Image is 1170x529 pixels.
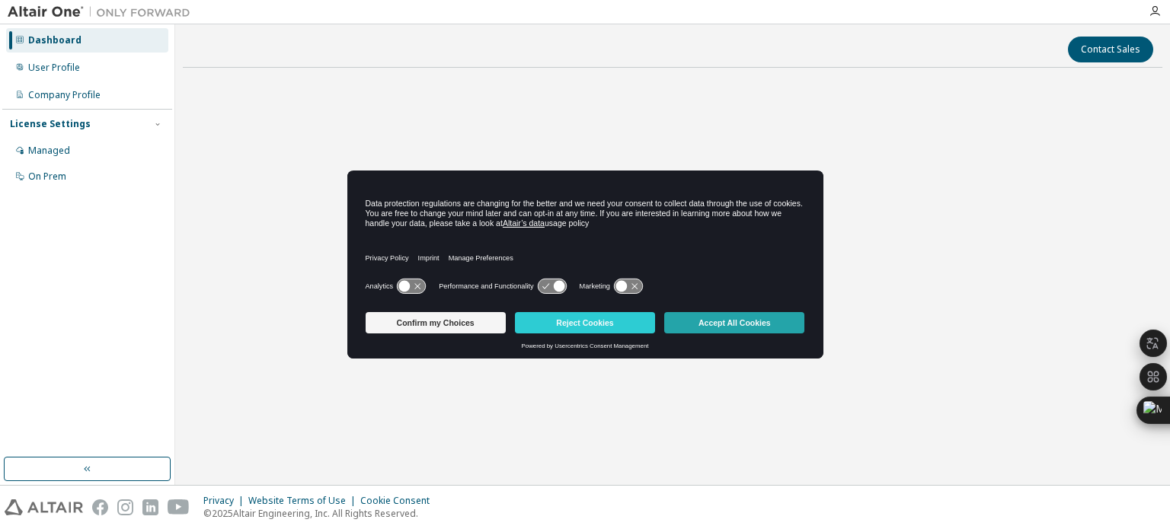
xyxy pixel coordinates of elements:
[5,499,83,515] img: altair_logo.svg
[28,145,70,157] div: Managed
[92,499,108,515] img: facebook.svg
[142,499,158,515] img: linkedin.svg
[1068,37,1153,62] button: Contact Sales
[203,495,248,507] div: Privacy
[28,34,82,46] div: Dashboard
[168,499,190,515] img: youtube.svg
[8,5,198,20] img: Altair One
[203,507,439,520] p: © 2025 Altair Engineering, Inc. All Rights Reserved.
[360,495,439,507] div: Cookie Consent
[117,499,133,515] img: instagram.svg
[248,495,360,507] div: Website Terms of Use
[28,62,80,74] div: User Profile
[10,118,91,130] div: License Settings
[28,170,66,183] div: On Prem
[28,89,101,101] div: Company Profile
